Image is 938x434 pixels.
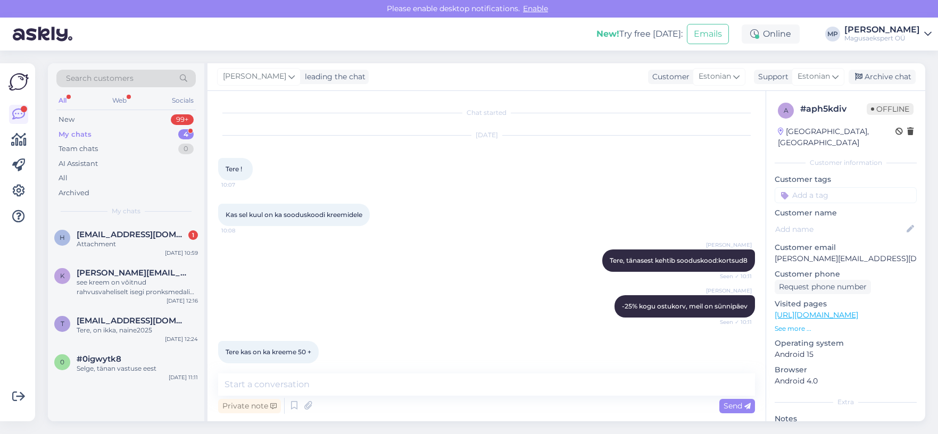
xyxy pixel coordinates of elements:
input: Add a tag [775,187,917,203]
span: Tere, tänasest kehtib sooduskood:kortsud8 [610,256,748,264]
span: My chats [112,206,140,216]
div: see kreem on võitnud rahvusvaheliselt isegi pronksmedali niisutavate kreemide kategoorias [PERSON... [77,278,198,297]
span: karmen.preimann@gmail.com [77,268,187,278]
p: Customer phone [775,269,917,280]
p: See more ... [775,324,917,333]
div: Support [754,71,788,82]
img: Askly Logo [9,72,29,92]
button: Emails [687,24,729,44]
a: [PERSON_NAME]Magusaekspert OÜ [844,26,932,43]
span: Estonian [699,71,731,82]
span: helivosumets@gmail.com [77,230,187,239]
p: [PERSON_NAME][EMAIL_ADDRESS][DOMAIN_NAME] [775,253,917,264]
div: Web [110,94,129,107]
div: Archived [59,188,89,198]
div: Selge, tänan vastuse eest [77,364,198,373]
span: tiinamartsoo@yahoo.com [77,316,187,325]
span: 10:08 [221,227,261,235]
div: Online [742,24,800,44]
span: Seen ✓ 10:11 [712,318,752,326]
span: Seen ✓ 10:11 [712,272,752,280]
div: [PERSON_NAME] [844,26,920,34]
div: Attachment [77,239,198,249]
p: Customer email [775,242,917,253]
div: [GEOGRAPHIC_DATA], [GEOGRAPHIC_DATA] [778,126,895,148]
div: Chat started [218,108,755,118]
div: Try free [DATE]: [596,28,683,40]
div: Socials [170,94,196,107]
p: Customer name [775,207,917,219]
span: Tere ! [226,165,242,173]
div: [DATE] 11:11 [169,373,198,381]
div: All [59,173,68,183]
span: t [61,320,64,328]
div: Customer [648,71,690,82]
div: AI Assistant [59,158,98,169]
p: Visited pages [775,298,917,310]
span: Search customers [66,73,134,84]
div: New [59,114,74,125]
span: Tere kas on ka kreeme 50 + [226,348,311,356]
span: Offline [867,103,914,115]
p: Notes [775,413,917,424]
p: Browser [775,364,917,375]
div: Private note [218,399,281,413]
div: 1 [188,230,198,240]
span: Send [724,401,751,411]
span: -25% kogu ostukorv, meil on sünnipäev [622,302,748,310]
span: [PERSON_NAME] [706,241,752,249]
b: New! [596,29,619,39]
div: Request phone number [775,280,871,294]
p: Customer tags [775,174,917,185]
span: [PERSON_NAME] [223,71,286,82]
div: Tere, on ikka, naine2025 [77,325,198,335]
a: [URL][DOMAIN_NAME] [775,310,858,320]
div: [DATE] [218,130,755,140]
span: Kas sel kuul on ka sooduskoodi kreemidele [226,211,362,219]
span: Estonian [798,71,830,82]
div: [DATE] 10:59 [165,249,198,257]
div: Team chats [59,144,98,154]
div: [DATE] 12:16 [167,297,198,305]
div: 99+ [171,114,194,125]
div: MP [825,27,840,41]
span: 10:07 [221,181,261,189]
span: [PERSON_NAME] [706,287,752,295]
div: Magusaekspert OÜ [844,34,920,43]
div: 0 [178,144,194,154]
span: #0igwytk8 [77,354,121,364]
p: Android 15 [775,349,917,360]
div: 4 [178,129,194,140]
div: # aph5kdiv [800,103,867,115]
div: All [56,94,69,107]
input: Add name [775,223,904,235]
span: h [60,233,65,241]
div: leading the chat [301,71,366,82]
span: a [784,106,788,114]
span: 0 [60,358,64,366]
p: Operating system [775,338,917,349]
span: k [60,272,65,280]
div: Archive chat [849,70,916,84]
div: Extra [775,397,917,407]
div: My chats [59,129,92,140]
span: Enable [520,4,551,13]
p: Android 4.0 [775,375,917,387]
div: Customer information [775,158,917,168]
div: [DATE] 12:24 [165,335,198,343]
